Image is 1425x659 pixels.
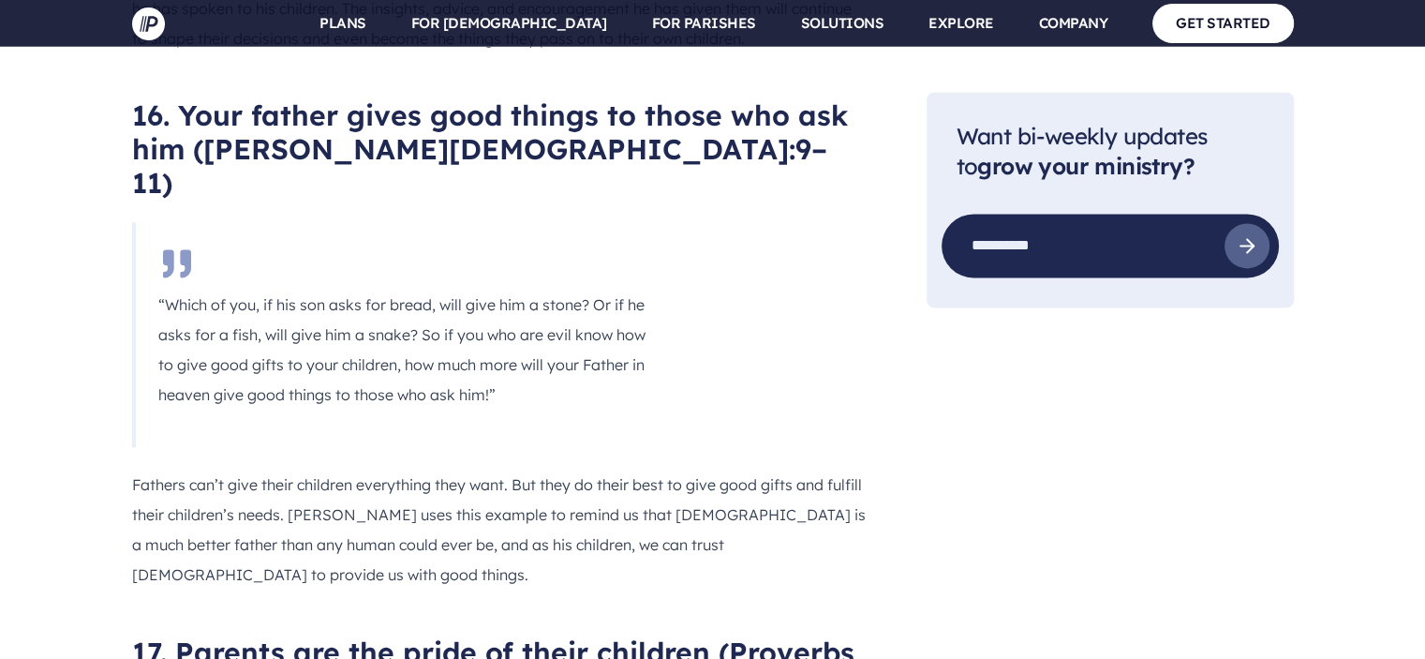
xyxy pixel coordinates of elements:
[132,98,867,200] h2: 16. Your father gives good things to those who ask him ([PERSON_NAME][DEMOGRAPHIC_DATA]:9–11)
[158,290,649,410] p: “Which of you, if his son asks for bread, will give him a stone? Or if he asks for a fish, will g...
[1152,4,1294,42] a: GET STARTED
[957,122,1209,181] span: Want bi-weekly updates to
[132,470,867,590] p: Fathers can’t give their children everything they want. But they do their best to give good gifts...
[977,153,1195,181] strong: grow your ministry?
